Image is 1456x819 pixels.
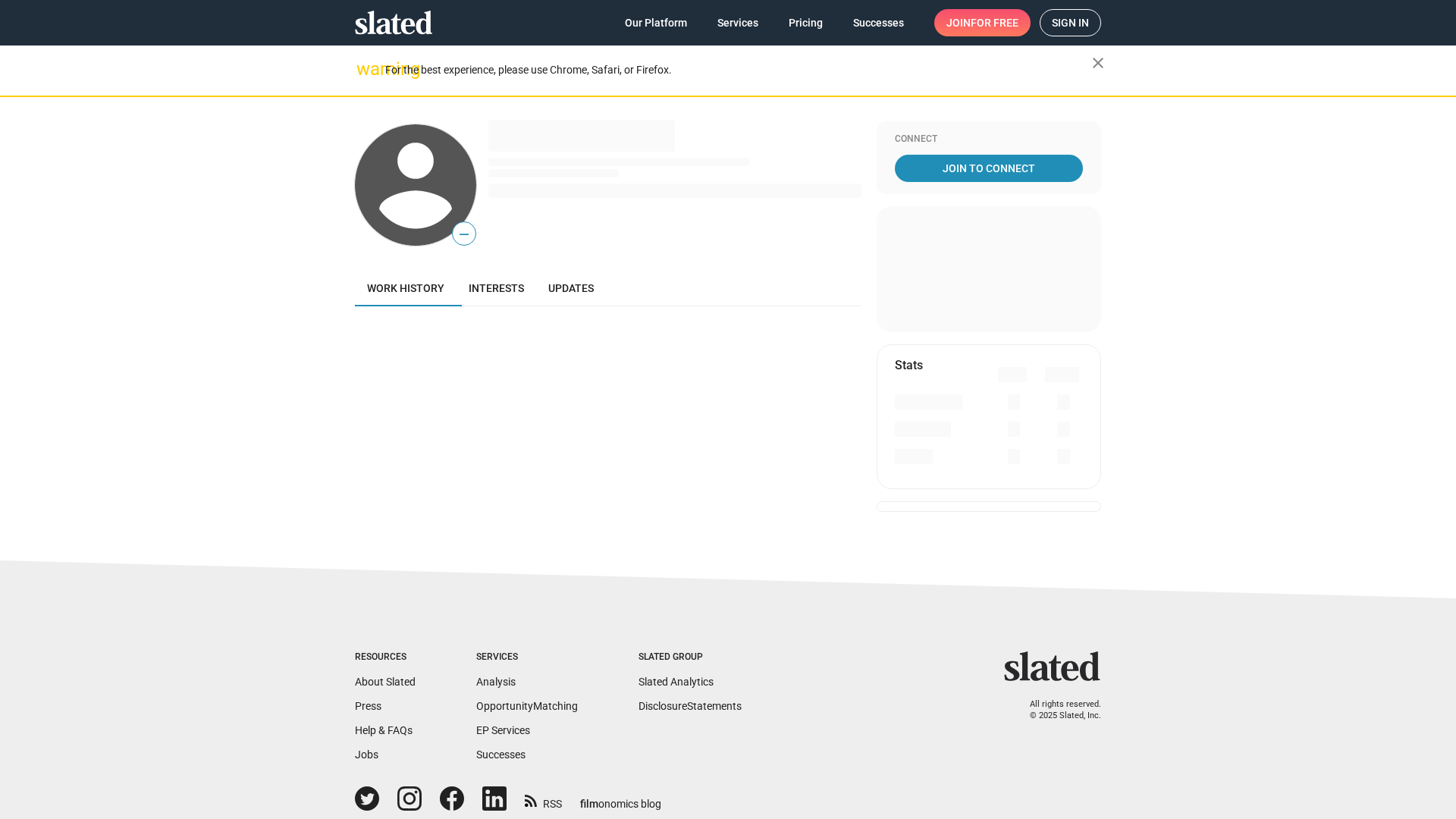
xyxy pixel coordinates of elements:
div: For the best experience, please use Chrome, Safari, or Firefox. [385,60,1092,80]
a: filmonomics blog [580,785,661,811]
span: Interests [469,282,524,294]
a: Join To Connect [895,155,1083,182]
p: All rights reserved. © 2025 Slated, Inc. [1014,699,1101,721]
a: EP Services [476,724,530,736]
span: film [580,798,598,810]
a: Interests [457,270,536,306]
div: Resources [355,651,416,664]
a: Successes [476,748,526,761]
a: Slated Analytics [639,676,714,688]
a: Analysis [476,676,516,688]
span: Our Platform [625,9,687,36]
span: for free [971,9,1018,36]
div: Services [476,651,578,664]
a: RSS [525,788,562,811]
span: Updates [548,282,594,294]
span: Join To Connect [898,155,1080,182]
a: OpportunityMatching [476,700,578,712]
a: Work history [355,270,457,306]
a: Updates [536,270,606,306]
mat-icon: warning [356,60,375,78]
span: — [453,224,475,244]
a: Our Platform [613,9,699,36]
div: Slated Group [639,651,742,664]
a: About Slated [355,676,416,688]
div: Connect [895,133,1083,146]
a: Help & FAQs [355,724,413,736]
a: Services [705,9,770,36]
a: Press [355,700,381,712]
a: Successes [841,9,916,36]
a: DisclosureStatements [639,700,742,712]
mat-card-title: Stats [895,357,923,373]
span: Sign in [1052,10,1089,36]
a: Joinfor free [934,9,1031,36]
span: Join [946,9,1018,36]
mat-icon: close [1089,54,1107,72]
a: Jobs [355,748,378,761]
span: Successes [853,9,904,36]
span: Services [717,9,758,36]
span: Pricing [789,9,823,36]
a: Pricing [777,9,835,36]
a: Sign in [1040,9,1101,36]
span: Work history [367,282,444,294]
